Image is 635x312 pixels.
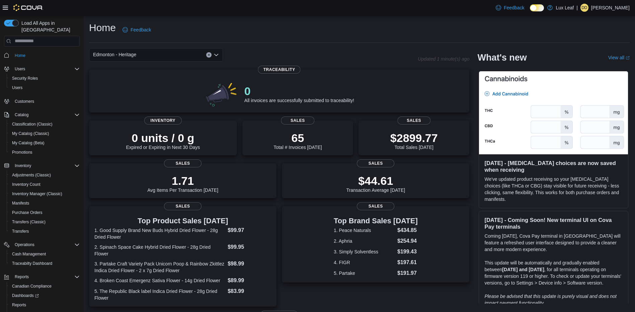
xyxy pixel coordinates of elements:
[484,294,617,306] em: Please be advised that this update is purely visual and does not impact payment functionality.
[556,4,574,12] p: Lux Leaf
[9,180,43,188] a: Inventory Count
[7,189,82,199] button: Inventory Manager (Classic)
[530,4,544,11] input: Dark Mode
[397,269,418,277] dd: $191.97
[397,248,418,256] dd: $199.43
[15,112,28,118] span: Catalog
[580,4,588,12] div: Dustin Desnoyer
[12,302,26,308] span: Reports
[7,259,82,268] button: Traceabilty Dashboard
[12,229,29,234] span: Transfers
[12,111,80,119] span: Catalog
[93,51,136,59] span: Edmonton - Heritage
[9,130,80,138] span: My Catalog (Classic)
[9,227,31,235] a: Transfers
[484,176,623,203] p: We've updated product receiving so your [MEDICAL_DATA] choices (like THCa or CBG) stay visible fo...
[147,174,218,193] div: Avg Items Per Transaction [DATE]
[94,277,225,284] dt: 4. Broken Coast Emergenz Sativa Flower - 14g Dried Flower
[12,273,80,281] span: Reports
[418,56,469,62] p: Updated 1 minute(s) ago
[9,139,80,147] span: My Catalog (Beta)
[12,65,80,73] span: Users
[15,163,31,168] span: Inventory
[9,84,80,92] span: Users
[164,202,202,210] span: Sales
[9,190,80,198] span: Inventory Manager (Classic)
[7,199,82,208] button: Manifests
[1,96,82,106] button: Customers
[228,243,271,251] dd: $99.95
[397,226,418,234] dd: $434.85
[1,51,82,60] button: Home
[397,116,430,125] span: Sales
[12,191,62,197] span: Inventory Manager (Classic)
[1,110,82,120] button: Catalog
[19,20,80,33] span: Load All Apps in [GEOGRAPHIC_DATA]
[12,182,41,187] span: Inventory Count
[9,218,80,226] span: Transfers (Classic)
[9,282,54,290] a: Canadian Compliance
[626,56,630,60] svg: External link
[9,180,80,188] span: Inventory Count
[9,120,55,128] a: Classification (Classic)
[608,55,630,60] a: View allExternal link
[390,131,438,145] p: $2899.77
[9,84,25,92] a: Users
[15,99,34,104] span: Customers
[493,1,527,14] a: Feedback
[244,84,354,98] p: 0
[397,237,418,245] dd: $254.94
[9,171,80,179] span: Adjustments (Classic)
[7,129,82,138] button: My Catalog (Classic)
[1,240,82,249] button: Operations
[9,301,29,309] a: Reports
[334,270,395,277] dt: 5. Partake
[12,97,37,105] a: Customers
[591,4,630,12] p: [PERSON_NAME]
[15,53,25,58] span: Home
[7,282,82,291] button: Canadian Compliance
[357,202,394,210] span: Sales
[7,148,82,157] button: Promotions
[94,288,225,301] dt: 5. The Republic Black label Indica Dried Flower - 28g Dried Flower
[12,97,80,105] span: Customers
[228,287,271,295] dd: $83.99
[94,244,225,257] dt: 2. Spinach Space Cake Hybrid Dried Flower - 28g Dried Flower
[12,261,52,266] span: Traceabilty Dashboard
[9,209,80,217] span: Purchase Orders
[1,64,82,74] button: Users
[12,150,32,155] span: Promotions
[126,131,200,145] p: 0 units / 0 g
[12,131,49,136] span: My Catalog (Classic)
[273,131,322,150] div: Total # Invoices [DATE]
[12,241,37,249] button: Operations
[9,282,80,290] span: Canadian Compliance
[12,210,43,215] span: Purchase Orders
[281,116,314,125] span: Sales
[120,23,154,36] a: Feedback
[581,4,587,12] span: DD
[9,139,47,147] a: My Catalog (Beta)
[7,291,82,300] a: Dashboards
[9,199,80,207] span: Manifests
[258,66,301,74] span: Traceability
[15,242,34,247] span: Operations
[390,131,438,150] div: Total Sales [DATE]
[206,52,212,58] button: Clear input
[477,52,527,63] h2: What's new
[15,274,29,280] span: Reports
[9,120,80,128] span: Classification (Classic)
[244,84,354,103] div: All invoices are successfully submitted to traceability!
[12,293,39,298] span: Dashboards
[484,233,623,253] p: Coming [DATE], Cova Pay terminal in [GEOGRAPHIC_DATA] will feature a refreshed user interface des...
[484,259,623,286] p: This update will be automatically and gradually enabled between , for all terminals operating on ...
[397,258,418,266] dd: $197.61
[9,292,80,300] span: Dashboards
[144,116,182,125] span: Inventory
[204,80,239,107] img: 0
[502,267,544,272] strong: [DATE] and [DATE]
[9,259,80,267] span: Traceabilty Dashboard
[504,4,524,11] span: Feedback
[228,226,271,234] dd: $99.97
